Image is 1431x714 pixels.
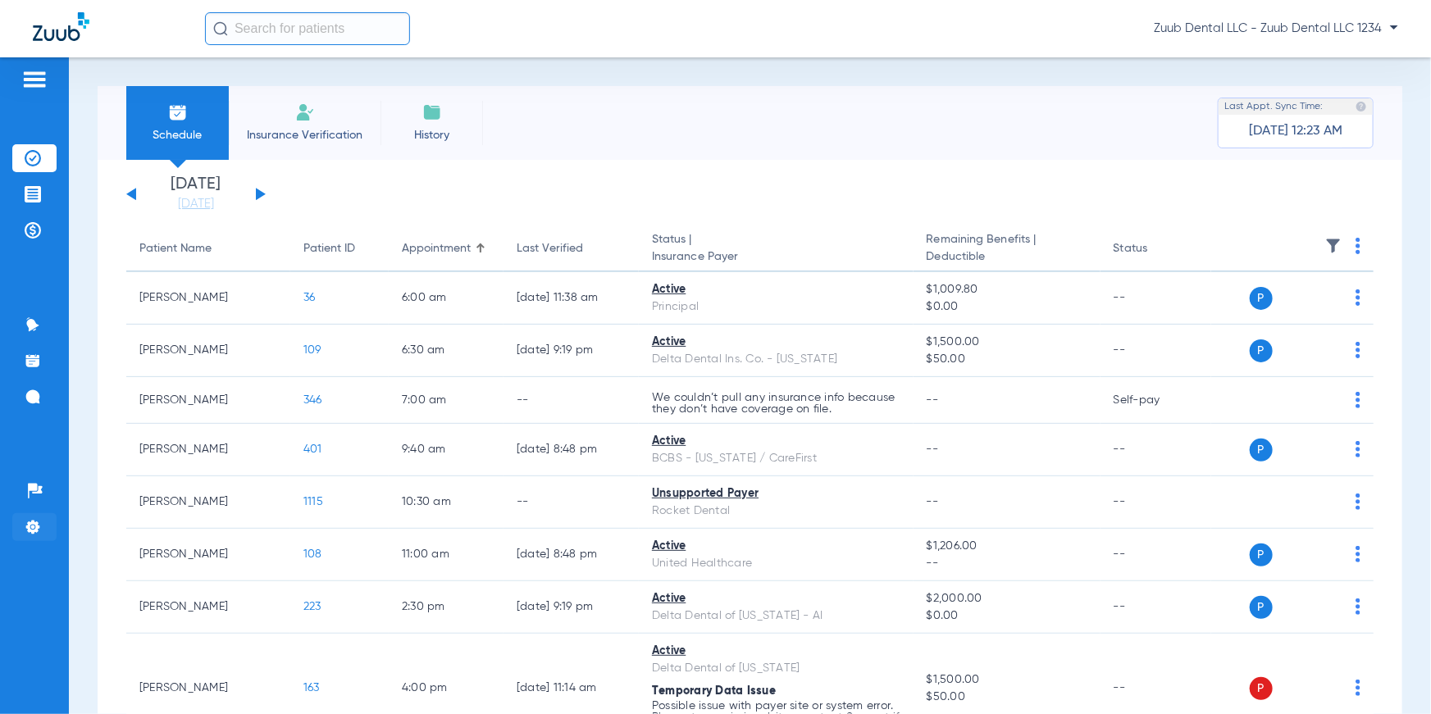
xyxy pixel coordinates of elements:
td: [PERSON_NAME] [126,424,290,476]
a: [DATE] [147,196,245,212]
span: $1,009.80 [927,281,1087,298]
span: $0.00 [927,607,1087,625]
img: filter.svg [1325,238,1342,254]
td: [PERSON_NAME] [126,581,290,634]
img: last sync help info [1356,101,1367,112]
span: Last Appt. Sync Time: [1224,98,1323,115]
div: Patient Name [139,240,212,257]
iframe: Chat Widget [1349,635,1431,714]
span: -- [927,394,939,406]
span: $1,500.00 [927,334,1087,351]
td: [PERSON_NAME] [126,377,290,424]
div: Active [652,281,900,298]
td: -- [1101,529,1211,581]
img: group-dot-blue.svg [1356,238,1360,254]
span: -- [927,496,939,507]
span: -- [927,443,939,455]
td: Self-pay [1101,377,1211,424]
td: 6:30 AM [389,325,504,377]
span: $50.00 [927,351,1087,368]
span: Schedule [139,127,216,143]
td: [DATE] 9:19 PM [504,581,639,634]
td: 10:30 AM [389,476,504,529]
img: Zuub Logo [33,12,89,41]
span: P [1250,439,1273,462]
td: -- [1101,581,1211,634]
td: [PERSON_NAME] [126,529,290,581]
div: Patient Name [139,240,277,257]
th: Status | [639,226,914,272]
img: History [422,102,442,122]
span: 36 [303,292,316,303]
div: Last Verified [517,240,583,257]
td: [PERSON_NAME] [126,476,290,529]
td: -- [1101,476,1211,529]
img: group-dot-blue.svg [1356,441,1360,457]
div: United Healthcare [652,555,900,572]
td: 7:00 AM [389,377,504,424]
span: 109 [303,344,321,356]
td: 2:30 PM [389,581,504,634]
img: group-dot-blue.svg [1356,598,1360,615]
td: [PERSON_NAME] [126,272,290,325]
span: $0.00 [927,298,1087,316]
span: -- [927,555,1087,572]
td: [PERSON_NAME] [126,325,290,377]
img: hamburger-icon [21,70,48,89]
img: group-dot-blue.svg [1356,289,1360,306]
span: 1115 [303,496,323,507]
span: 163 [303,682,320,694]
span: [DATE] 12:23 AM [1249,123,1342,139]
div: Rocket Dental [652,503,900,520]
p: We couldn’t pull any insurance info because they don’t have coverage on file. [652,392,900,415]
span: Zuub Dental LLC - Zuub Dental LLC 1234 [1154,20,1398,37]
td: -- [504,476,639,529]
div: Delta Dental of [US_STATE] [652,660,900,677]
div: Last Verified [517,240,626,257]
span: $1,500.00 [927,671,1087,689]
td: 11:00 AM [389,529,504,581]
img: group-dot-blue.svg [1356,546,1360,562]
div: Patient ID [303,240,355,257]
img: Schedule [168,102,188,122]
span: P [1250,596,1273,619]
span: 108 [303,548,322,560]
td: [DATE] 8:48 PM [504,529,639,581]
td: -- [1101,325,1211,377]
td: [DATE] 11:38 AM [504,272,639,325]
span: 346 [303,394,322,406]
div: Active [652,433,900,450]
li: [DATE] [147,176,245,212]
span: History [393,127,471,143]
div: Delta Dental of [US_STATE] - AI [652,607,900,625]
td: -- [1101,424,1211,476]
div: Unsupported Payer [652,485,900,503]
div: Active [652,538,900,555]
input: Search for patients [205,12,410,45]
span: Temporary Data Issue [652,685,776,697]
td: -- [1101,272,1211,325]
img: group-dot-blue.svg [1356,342,1360,358]
span: Insurance Verification [241,127,368,143]
span: P [1250,543,1273,566]
td: 6:00 AM [389,272,504,325]
span: Deductible [927,248,1087,266]
span: Insurance Payer [652,248,900,266]
div: Active [652,334,900,351]
span: P [1250,677,1273,700]
div: Patient ID [303,240,376,257]
th: Remaining Benefits | [914,226,1101,272]
td: -- [504,377,639,424]
span: $1,206.00 [927,538,1087,555]
img: Manual Insurance Verification [295,102,315,122]
td: [DATE] 8:48 PM [504,424,639,476]
div: Active [652,643,900,660]
th: Status [1101,226,1211,272]
span: $50.00 [927,689,1087,706]
span: P [1250,287,1273,310]
img: group-dot-blue.svg [1356,493,1360,510]
div: Principal [652,298,900,316]
span: 223 [303,601,321,612]
div: Appointment [402,240,490,257]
